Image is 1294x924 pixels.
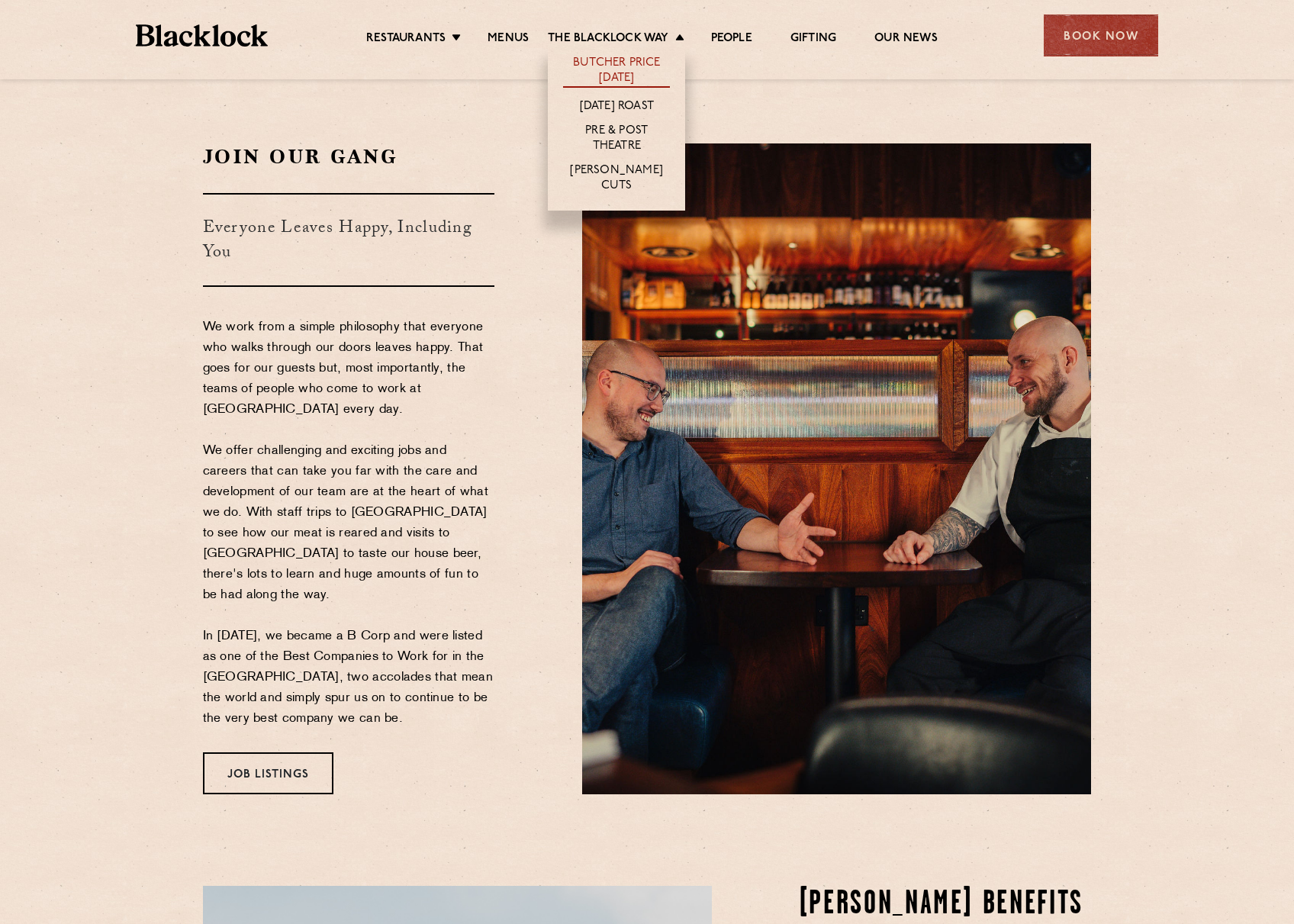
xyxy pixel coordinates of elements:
[874,31,938,48] a: Our News
[1044,14,1158,56] div: Book Now
[580,99,654,116] a: [DATE] Roast
[136,24,268,47] img: BL_Textured_Logo-footer-cropped.svg
[203,143,495,170] h2: Join Our Gang
[203,752,333,794] a: Job Listings
[790,31,836,48] a: Gifting
[563,163,670,195] a: [PERSON_NAME] Cuts
[366,31,446,48] a: Restaurants
[800,886,1092,924] h2: [PERSON_NAME] Benefits
[711,31,752,48] a: People
[203,193,495,287] h3: Everyone Leaves Happy, Including You
[548,31,668,48] a: The Blacklock Way
[563,56,670,88] a: Butcher Price [DATE]
[582,143,1091,794] img: Blacklock_CanaryWharf_May23_DSC05696.jpg
[203,317,495,729] p: We work from a simple philosophy that everyone who walks through our doors leaves happy. That goe...
[563,124,670,156] a: Pre & Post Theatre
[488,31,529,48] a: Menus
